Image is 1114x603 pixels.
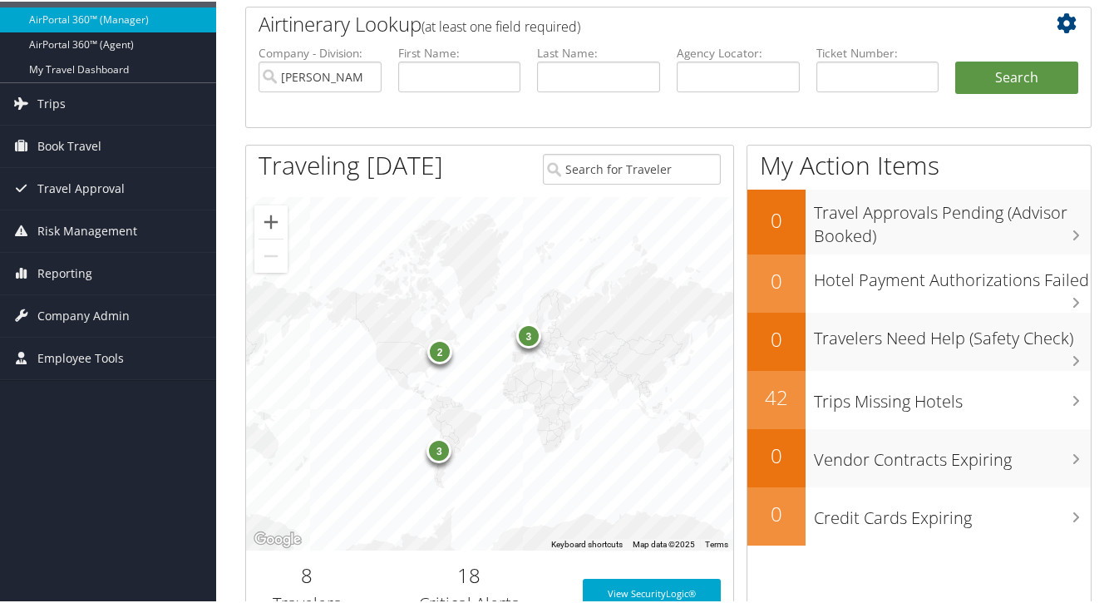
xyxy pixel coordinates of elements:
[814,191,1091,246] h3: Travel Approvals Pending (Advisor Booked)
[814,380,1091,412] h3: Trips Missing Hotels
[254,204,288,237] button: Zoom in
[705,538,728,547] a: Terms (opens in new tab)
[747,498,806,526] h2: 0
[747,369,1091,428] a: 42Trips Missing Hotels
[37,209,137,250] span: Risk Management
[747,382,806,410] h2: 42
[814,438,1091,470] h3: Vendor Contracts Expiring
[814,497,1091,528] h3: Credit Cards Expiring
[747,188,1091,252] a: 0Travel Approvals Pending (Advisor Booked)
[421,16,580,34] span: (at least one field required)
[816,43,939,60] label: Ticket Number:
[537,43,660,60] label: Last Name:
[747,253,1091,311] a: 0Hotel Payment Authorizations Failed
[37,124,101,166] span: Book Travel
[747,440,806,468] h2: 0
[747,205,806,233] h2: 0
[250,527,305,549] a: Open this area in Google Maps (opens a new window)
[747,311,1091,369] a: 0Travelers Need Help (Safety Check)
[814,317,1091,348] h3: Travelers Need Help (Safety Check)
[259,560,355,588] h2: 8
[37,251,92,293] span: Reporting
[398,43,521,60] label: First Name:
[380,560,558,588] h2: 18
[747,265,806,294] h2: 0
[426,437,451,462] div: 3
[250,527,305,549] img: Google
[427,338,452,363] div: 2
[259,146,443,181] h1: Traveling [DATE]
[543,152,721,183] input: Search for Traveler
[551,537,623,549] button: Keyboard shortcuts
[37,294,130,335] span: Company Admin
[747,146,1091,181] h1: My Action Items
[747,486,1091,544] a: 0Credit Cards Expiring
[37,166,125,208] span: Travel Approval
[259,8,1008,37] h2: Airtinerary Lookup
[254,238,288,271] button: Zoom out
[677,43,800,60] label: Agency Locator:
[259,43,382,60] label: Company - Division:
[747,428,1091,486] a: 0Vendor Contracts Expiring
[747,324,806,352] h2: 0
[516,322,541,347] div: 3
[37,82,66,123] span: Trips
[814,259,1091,290] h3: Hotel Payment Authorizations Failed
[633,538,695,547] span: Map data ©2025
[37,336,124,378] span: Employee Tools
[955,60,1078,93] button: Search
